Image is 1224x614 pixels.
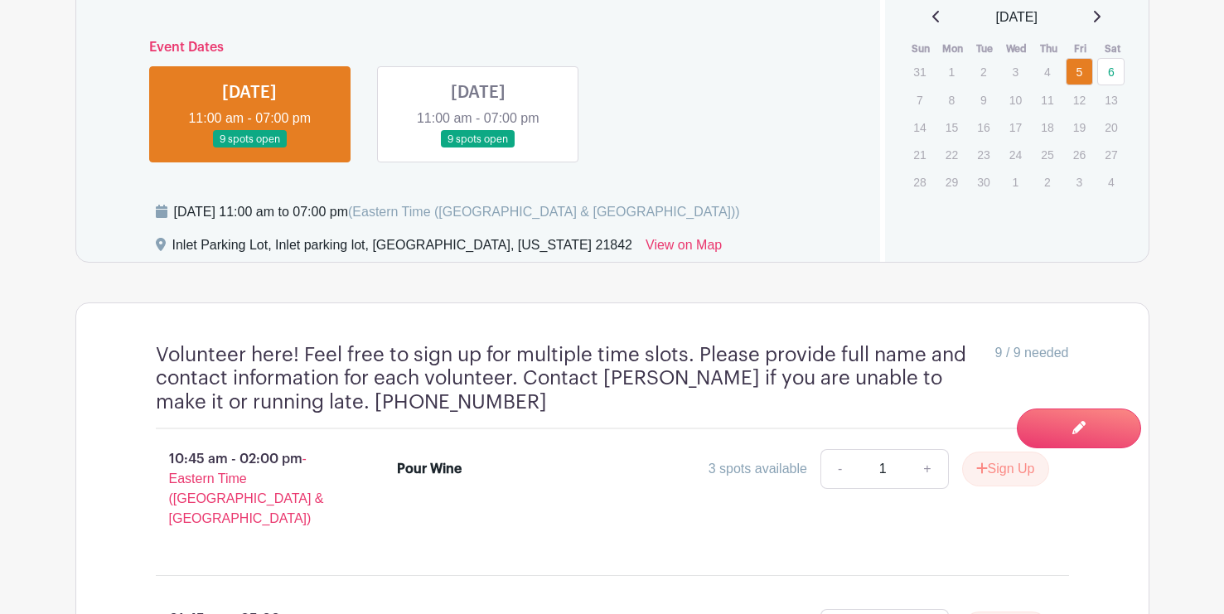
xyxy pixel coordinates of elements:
p: 7 [906,87,933,113]
p: 26 [1066,142,1093,167]
div: Pour Wine [397,459,462,479]
p: 1 [1002,169,1029,195]
h4: Volunteer here! Feel free to sign up for multiple time slots. Please provide full name and contac... [156,343,995,414]
p: 9 [970,87,997,113]
button: Sign Up [962,452,1049,486]
a: 6 [1097,58,1125,85]
th: Mon [937,41,970,57]
p: 3 [1002,59,1029,85]
p: 20 [1097,114,1125,140]
p: 8 [938,87,965,113]
span: - Eastern Time ([GEOGRAPHIC_DATA] & [GEOGRAPHIC_DATA]) [169,452,324,525]
a: - [820,449,859,489]
p: 3 [1066,169,1093,195]
div: Inlet Parking Lot, Inlet parking lot, [GEOGRAPHIC_DATA], [US_STATE] 21842 [172,235,633,262]
p: 16 [970,114,997,140]
div: 3 spots available [709,459,807,479]
span: [DATE] [996,7,1038,27]
p: 2 [1033,169,1061,195]
span: (Eastern Time ([GEOGRAPHIC_DATA] & [GEOGRAPHIC_DATA])) [348,205,740,219]
p: 27 [1097,142,1125,167]
p: 21 [906,142,933,167]
p: 2 [970,59,997,85]
p: 24 [1002,142,1029,167]
p: 17 [1002,114,1029,140]
p: 15 [938,114,965,140]
p: 14 [906,114,933,140]
th: Wed [1001,41,1033,57]
p: 18 [1033,114,1061,140]
p: 4 [1097,169,1125,195]
span: 9 / 9 needed [995,343,1069,363]
p: 29 [938,169,965,195]
p: 31 [906,59,933,85]
p: 4 [1033,59,1061,85]
th: Tue [969,41,1001,57]
p: 1 [938,59,965,85]
p: 22 [938,142,965,167]
th: Sat [1096,41,1129,57]
th: Sun [905,41,937,57]
a: + [907,449,948,489]
p: 12 [1066,87,1093,113]
p: 28 [906,169,933,195]
p: 23 [970,142,997,167]
h6: Event Dates [136,40,821,56]
p: 10:45 am - 02:00 pm [129,442,371,535]
p: 10 [1002,87,1029,113]
p: 13 [1097,87,1125,113]
a: 5 [1066,58,1093,85]
p: 19 [1066,114,1093,140]
a: View on Map [646,235,722,262]
p: 25 [1033,142,1061,167]
p: 11 [1033,87,1061,113]
p: 30 [970,169,997,195]
th: Thu [1033,41,1065,57]
div: [DATE] 11:00 am to 07:00 pm [174,202,740,222]
th: Fri [1065,41,1097,57]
